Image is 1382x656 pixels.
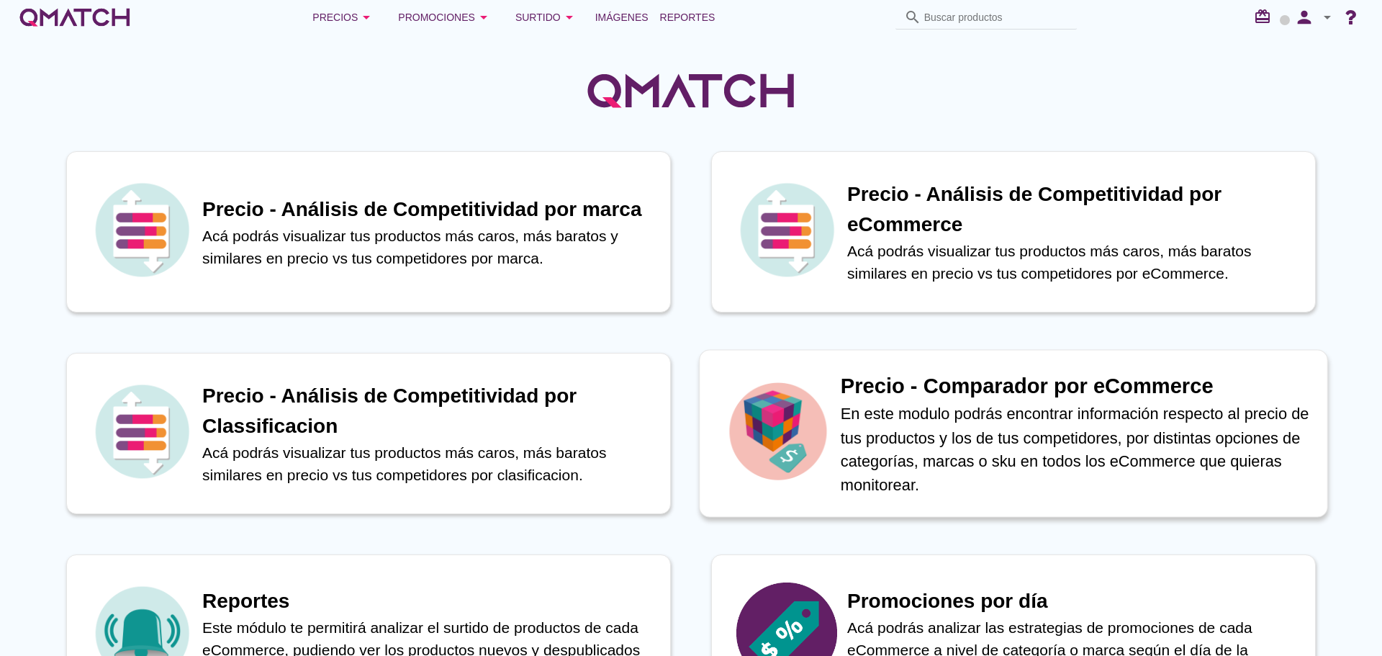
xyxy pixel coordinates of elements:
div: Surtido [515,9,578,26]
div: Precios [312,9,375,26]
a: iconPrecio - Análisis de Competitividad por ClassificacionAcá podrás visualizar tus productos más... [46,353,691,514]
a: white-qmatch-logo [17,3,132,32]
img: icon [91,179,192,280]
p: Acá podrás visualizar tus productos más caros, más baratos y similares en precio vs tus competido... [202,225,656,270]
h1: Promociones por día [847,586,1301,616]
a: iconPrecio - Análisis de Competitividad por marcaAcá podrás visualizar tus productos más caros, m... [46,151,691,313]
button: Precios [301,3,387,32]
p: Acá podrás visualizar tus productos más caros, más baratos similares en precio vs tus competidore... [202,441,656,487]
i: arrow_drop_down [561,9,578,26]
a: iconPrecio - Análisis de Competitividad por eCommerceAcá podrás visualizar tus productos más caro... [691,151,1336,313]
i: arrow_drop_down [358,9,375,26]
input: Buscar productos [924,6,1068,29]
img: icon [91,381,192,482]
span: Imágenes [595,9,649,26]
a: Imágenes [590,3,654,32]
h1: Precio - Análisis de Competitividad por eCommerce [847,179,1301,240]
img: icon [736,179,837,280]
button: Promociones [387,3,504,32]
h1: Reportes [202,586,656,616]
div: Promociones [398,9,492,26]
img: icon [726,379,831,484]
h1: Precio - Análisis de Competitividad por marca [202,194,656,225]
h1: Precio - Análisis de Competitividad por Classificacion [202,381,656,441]
i: person [1290,7,1319,27]
a: Reportes [654,3,721,32]
i: arrow_drop_down [1319,9,1336,26]
p: En este modulo podrás encontrar información respecto al precio de tus productos y los de tus comp... [841,402,1312,496]
p: Acá podrás visualizar tus productos más caros, más baratos similares en precio vs tus competidore... [847,240,1301,285]
button: Surtido [504,3,590,32]
img: QMatchLogo [583,55,799,127]
i: search [904,9,921,26]
h1: Precio - Comparador por eCommerce [841,371,1312,403]
i: arrow_drop_down [475,9,492,26]
a: iconPrecio - Comparador por eCommerceEn este modulo podrás encontrar información respecto al prec... [691,353,1336,514]
i: redeem [1254,8,1277,25]
span: Reportes [660,9,715,26]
